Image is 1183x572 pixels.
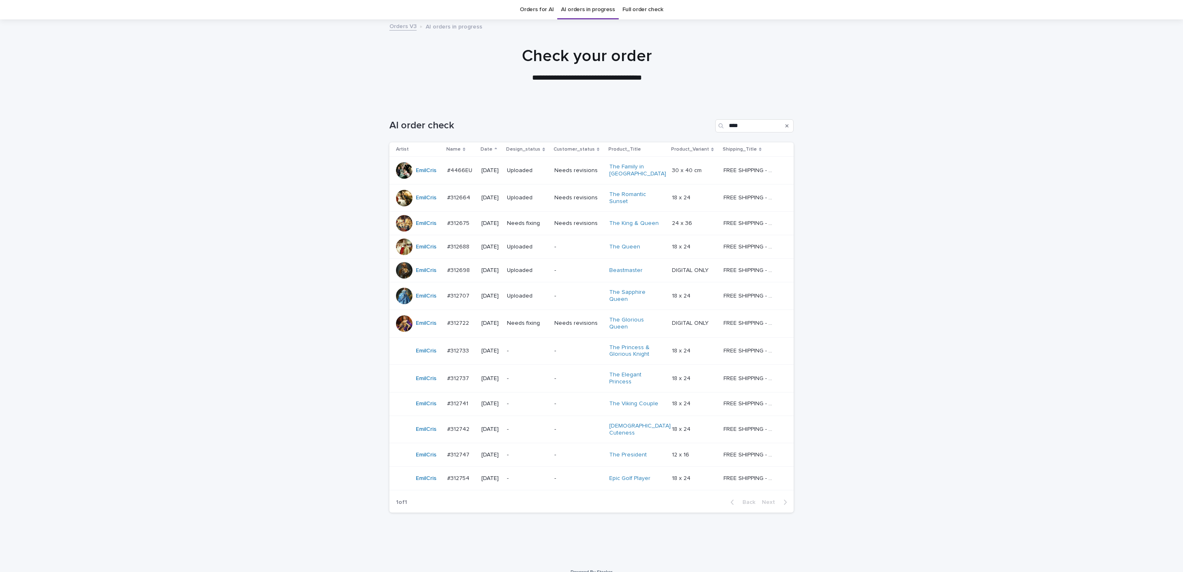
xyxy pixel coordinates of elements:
button: Back [724,499,759,506]
p: FREE SHIPPING - preview in 1-2 business days, after your approval delivery will take 5-10 b.d. [723,473,777,482]
p: - [554,267,603,274]
a: The Glorious Queen [609,317,661,331]
tr: EmilCris #312664#312664 [DATE]UploadedNeeds revisionsThe Romantic Sunset 18 x 2418 x 24 FREE SHIP... [389,184,794,212]
a: The Elegant Princess [609,371,661,385]
p: [DATE] [481,400,501,407]
p: [DATE] [481,243,501,251]
a: EmilCris [416,243,436,251]
a: The Sapphire Queen [609,289,661,303]
tr: EmilCris #312741#312741 [DATE]--The Viking Couple 18 x 2418 x 24 FREE SHIPPING - preview in 1-2 b... [389,392,794,416]
a: EmilCris [416,194,436,201]
p: Needs revisions [554,220,603,227]
h1: AI order check [389,120,712,132]
a: EmilCris [416,293,436,300]
a: EmilCris [416,167,436,174]
p: #312722 [447,318,471,327]
p: Shipping_Title [723,145,757,154]
tr: EmilCris #312754#312754 [DATE]--Epic Golf Player 18 x 2418 x 24 FREE SHIPPING - preview in 1-2 bu... [389,467,794,490]
p: [DATE] [481,320,501,327]
p: Name [446,145,461,154]
p: #4466EU [447,165,474,174]
p: Customer_status [554,145,595,154]
a: EmilCris [416,375,436,382]
p: Needs fixing [507,220,548,227]
p: FREE SHIPPING - preview in 1-2 business days, after your approval delivery will take 5-10 b.d. [723,193,777,201]
a: The King & Queen [609,220,659,227]
p: - [507,400,548,407]
p: 18 x 24 [672,399,692,407]
p: #312737 [447,373,471,382]
tr: EmilCris #312707#312707 [DATE]Uploaded-The Sapphire Queen 18 x 2418 x 24 FREE SHIPPING - preview ... [389,282,794,310]
tr: EmilCris #312722#312722 [DATE]Needs fixingNeeds revisionsThe Glorious Queen DIGITAL ONLYDIGITAL O... [389,310,794,337]
p: 18 x 24 [672,242,692,251]
p: FREE SHIPPING - preview in 1-2 business days, after your approval delivery will take 5-10 b.d. [723,242,777,251]
p: #312742 [447,424,471,433]
p: - [554,451,603,459]
p: FREE SHIPPING - preview in 1-2 business days, after your approval delivery will take 5-10 b.d. [723,399,777,407]
a: EmilCris [416,451,436,459]
p: Artist [396,145,409,154]
tr: EmilCris #4466EU#4466EU [DATE]UploadedNeeds revisionsThe Family in [GEOGRAPHIC_DATA] 30 x 40 cm30... [389,157,794,184]
p: Uploaded [507,194,548,201]
p: - [554,243,603,251]
p: FREE SHIPPING - preview in 1-2 business days, after your approval delivery will take 5-10 b.d. [723,265,777,274]
p: 18 x 24 [672,373,692,382]
a: The Queen [609,243,640,251]
p: [DATE] [481,375,501,382]
a: The Family in [GEOGRAPHIC_DATA] [609,163,666,177]
p: - [507,375,548,382]
p: - [507,475,548,482]
p: Needs revisions [554,167,603,174]
p: #312664 [447,193,472,201]
p: 18 x 24 [672,473,692,482]
tr: EmilCris #312675#312675 [DATE]Needs fixingNeeds revisionsThe King & Queen 24 x 3624 x 36 FREE SHI... [389,212,794,235]
a: Orders V3 [389,21,417,31]
p: [DATE] [481,267,501,274]
p: Needs revisions [554,320,603,327]
p: 18 x 24 [672,346,692,355]
p: - [554,375,603,382]
p: Uploaded [507,243,548,251]
a: The Viking Couple [609,400,658,407]
button: Next [759,499,794,506]
p: #312733 [447,346,471,355]
p: [DATE] [481,220,501,227]
p: #312747 [447,450,471,459]
p: FREE SHIPPING - preview in 1-2 business days, after your approval delivery will take 5-10 b.d. [723,291,777,300]
p: [DATE] [481,194,501,201]
p: - [507,451,548,459]
p: #312741 [447,399,470,407]
tr: EmilCris #312698#312698 [DATE]Uploaded-Beastmaster DIGITAL ONLYDIGITAL ONLY FREE SHIPPING - previ... [389,259,794,282]
p: [DATE] [481,293,501,300]
h1: Check your order [385,46,789,66]
tr: EmilCris #312747#312747 [DATE]--The President 12 x 1612 x 16 FREE SHIPPING - preview in 1-2 busin... [389,443,794,467]
p: Needs revisions [554,194,603,201]
tr: EmilCris #312737#312737 [DATE]--The Elegant Princess 18 x 2418 x 24 FREE SHIPPING - preview in 1-... [389,365,794,392]
a: EmilCris [416,347,436,355]
p: 18 x 24 [672,424,692,433]
p: Needs fixing [507,320,548,327]
input: Search [715,119,794,132]
p: AI orders in progress [426,21,482,31]
a: EmilCris [416,220,436,227]
p: [DATE] [481,167,501,174]
p: Date [481,145,493,154]
p: - [554,426,603,433]
tr: EmilCris #312688#312688 [DATE]Uploaded-The Queen 18 x 2418 x 24 FREE SHIPPING - preview in 1-2 bu... [389,235,794,259]
p: Uploaded [507,267,548,274]
p: Design_status [506,145,540,154]
a: The Princess & Glorious Knight [609,344,661,358]
p: FREE SHIPPING - preview in 1-2 business days, after your approval delivery will take 5-10 b.d. [723,318,777,327]
p: Uploaded [507,167,548,174]
p: #312688 [447,242,471,251]
p: DIGITAL ONLY [672,265,710,274]
p: - [554,475,603,482]
p: #312698 [447,265,471,274]
p: #312675 [447,218,471,227]
p: DIGITAL ONLY [672,318,710,327]
a: EmilCris [416,267,436,274]
p: 1 of 1 [389,492,414,513]
p: [DATE] [481,347,501,355]
p: 18 x 24 [672,291,692,300]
